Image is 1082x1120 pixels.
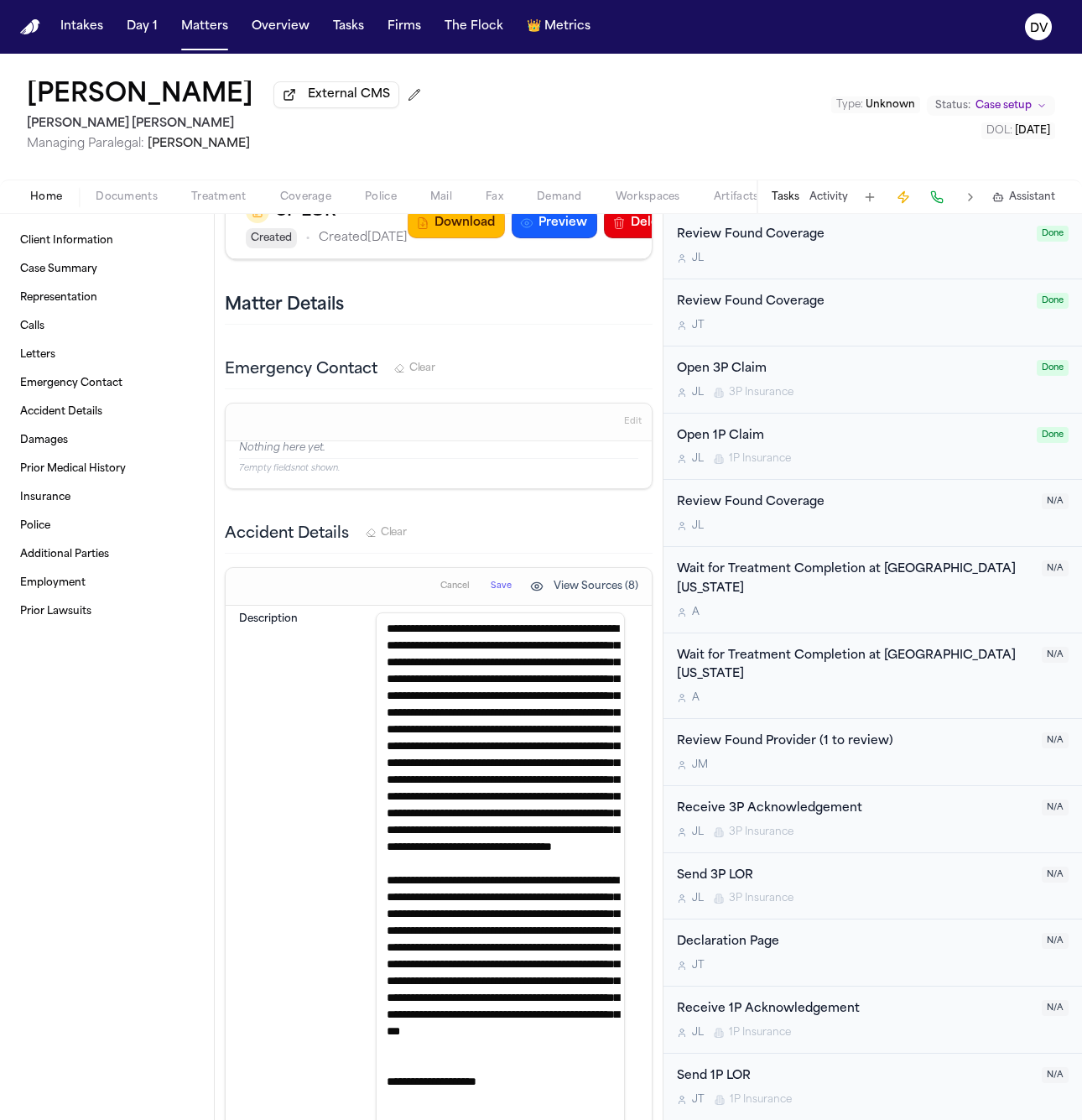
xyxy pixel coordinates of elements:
span: J L [692,452,704,466]
div: Open task: Open 1P Claim [663,414,1082,481]
div: Receive 3P Acknowledgement [677,800,1032,819]
span: J T [692,319,705,332]
span: Assistant [1009,190,1055,204]
span: DOL : [986,126,1012,136]
span: Artifacts [714,190,759,204]
div: Send 1P LOR [677,1067,1032,1086]
span: Home [30,190,62,204]
span: A [692,691,700,705]
span: Edit [624,416,642,428]
button: Clear Emergency Contact [394,362,435,375]
button: Intakes [54,12,110,42]
h3: Accident Details [225,523,349,546]
span: N/A [1042,800,1069,815]
button: Make a Call [925,185,949,209]
div: Open task: Review Found Provider (1 to review) [663,719,1082,786]
span: N/A [1042,933,1069,949]
span: J M [692,758,708,772]
div: Open task: Review Found Coverage [663,279,1082,346]
a: Representation [13,284,200,311]
button: Firms [381,12,428,42]
span: J T [692,959,705,972]
span: Workspaces [616,190,680,204]
span: 1P Insurance [729,1026,791,1039]
span: N/A [1042,647,1069,663]
button: View Sources (8) [522,573,647,600]
button: Tasks [326,12,371,42]
span: Type : [836,100,863,110]
div: Open task: Send 3P LOR [663,853,1082,920]
span: Clear [409,362,435,375]
span: N/A [1042,867,1069,883]
div: Review Found Coverage [677,226,1027,245]
span: Fax [486,190,503,204]
a: Police [13,513,200,539]
span: Mail [430,190,452,204]
div: Send 3P LOR [677,867,1032,886]
span: J L [692,826,704,839]
div: Open task: Open 3P Claim [663,346,1082,414]
a: Client Information [13,227,200,254]
button: Tasks [772,190,799,204]
div: Wait for Treatment Completion at [GEOGRAPHIC_DATA][US_STATE] [677,647,1032,685]
h3: Emergency Contact [225,358,377,382]
span: N/A [1042,493,1069,509]
span: Case setup [975,99,1032,112]
span: Done [1037,226,1069,242]
span: • [305,228,310,248]
button: Edit Type: Unknown [831,96,920,113]
span: Created [246,228,297,248]
a: Emergency Contact [13,370,200,397]
span: N/A [1042,1067,1069,1083]
div: Open 3P Claim [677,360,1027,379]
button: crownMetrics [520,12,597,42]
a: Prior Lawsuits [13,598,200,625]
span: J L [692,892,704,905]
span: External CMS [308,86,390,103]
button: Edit matter name [27,81,253,111]
span: J T [692,1093,705,1107]
span: Done [1037,427,1069,443]
div: Wait for Treatment Completion at [GEOGRAPHIC_DATA][US_STATE] [677,560,1032,599]
div: Review Found Coverage [677,293,1027,312]
div: Review Found Provider (1 to review) [677,732,1032,752]
button: Day 1 [120,12,164,42]
button: Matters [174,12,235,42]
p: Created [DATE] [319,228,408,248]
a: Insurance [13,484,200,511]
span: Clear [381,526,407,539]
span: Cancel [440,581,470,592]
span: Documents [96,190,158,204]
span: 1P Insurance [729,452,791,466]
a: Employment [13,570,200,596]
span: Save [491,581,512,592]
span: Status: [935,99,970,112]
span: N/A [1042,732,1069,748]
h1: [PERSON_NAME] [27,81,253,111]
div: Open task: Receive 1P Acknowledgement [663,987,1082,1054]
div: Open task: Send 1P LOR [663,1054,1082,1120]
a: Damages [13,427,200,454]
span: Police [365,190,397,204]
span: 3P Insurance [729,892,793,905]
button: Save [486,573,517,600]
span: Done [1037,360,1069,376]
button: Change status from Case setup [927,96,1055,116]
a: Additional Parties [13,541,200,568]
div: Open task: Review Found Coverage [663,212,1082,279]
button: Overview [245,12,316,42]
span: Demand [537,190,582,204]
div: Declaration Page [677,933,1032,952]
div: Review Found Coverage [677,493,1032,513]
button: Add Task [858,185,882,209]
span: J L [692,1026,704,1039]
a: Accident Details [13,399,200,425]
a: Home [20,19,40,35]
